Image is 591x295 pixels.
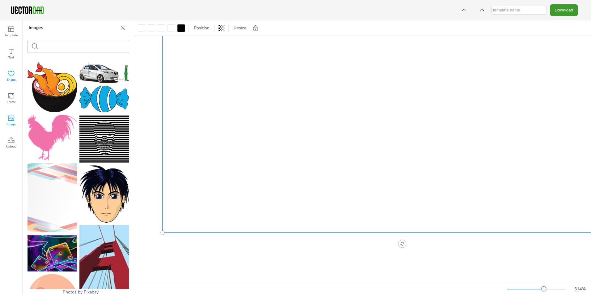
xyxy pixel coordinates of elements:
[79,165,129,223] img: boy-38262_150.png
[8,55,14,60] span: Text
[7,100,16,105] span: Frame
[28,235,77,271] img: given-67935_150.jpg
[193,25,211,31] span: Position
[84,289,99,295] a: Pixabay
[28,62,77,112] img: noodle-3899206_150.png
[550,4,578,16] button: Download
[6,144,16,149] span: Upload
[28,115,77,161] img: cock-1893885_150.png
[5,33,18,38] span: Template
[28,163,77,232] img: background-1829559_150.png
[231,23,249,33] button: Resize
[572,286,587,292] div: 314 %
[79,225,129,294] img: goldengate-9830906_150.png
[23,289,134,295] div: Photos by
[79,115,129,163] img: skull-2759911_150.png
[7,122,15,127] span: Image
[79,86,129,112] img: candy-6887678_150.png
[79,62,129,83] img: car-3321668_150.png
[7,77,15,82] span: Shape
[491,6,547,15] input: template name
[29,20,118,35] p: Images
[10,6,45,15] img: VectorDad-1.png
